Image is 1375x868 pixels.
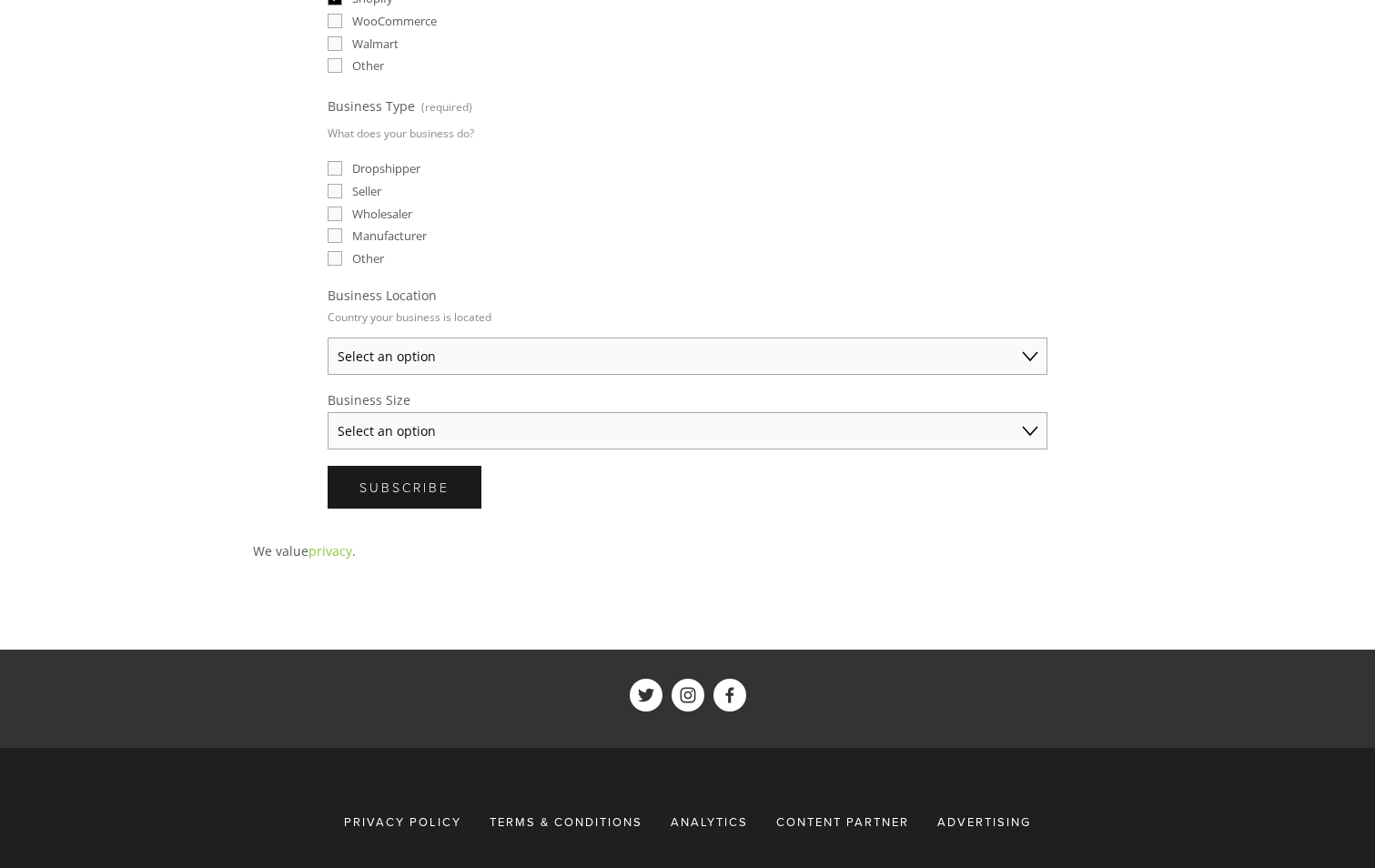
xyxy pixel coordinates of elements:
a: ShelfTrend [713,679,746,712]
span: Terms & Conditions [490,813,642,830]
div: Analytics [659,806,760,839]
input: Other [328,58,342,73]
span: Other [352,250,384,267]
span: Other [352,57,384,74]
input: Dropshipper [328,161,342,176]
select: Business Size [328,412,1047,449]
select: Business Location [328,338,1047,375]
span: Manufacturer [352,227,427,244]
p: Country your business is located [328,304,491,330]
span: Walmart [352,35,399,52]
input: Manufacturer [328,228,342,243]
a: Content Partner [764,806,921,839]
span: Advertising [937,813,1031,830]
span: Dropshipper [352,160,420,177]
input: Wholesaler [328,207,342,221]
a: ShelfTrend [630,679,662,712]
span: Seller [352,183,381,199]
input: WooCommerce [328,14,342,28]
input: Other [328,251,342,266]
a: Advertising [925,806,1031,839]
span: Business Type [328,97,415,115]
p: What does your business do? [328,120,474,146]
span: Content Partner [776,813,909,830]
span: Business Size [328,391,410,409]
span: Subscribe [359,479,450,496]
a: Privacy Policy [344,806,473,839]
a: privacy [308,542,352,560]
span: Wholesaler [352,206,412,222]
button: SubscribeSubscribe [328,466,481,509]
input: Walmart [328,36,342,51]
p: We value . [253,540,1123,562]
span: WooCommerce [352,13,437,29]
span: Privacy Policy [344,813,461,830]
a: ShelfTrend [672,679,704,712]
span: Business Location [328,287,437,304]
a: Terms & Conditions [478,806,654,839]
span: (required) [421,94,472,120]
input: Seller [328,184,342,198]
